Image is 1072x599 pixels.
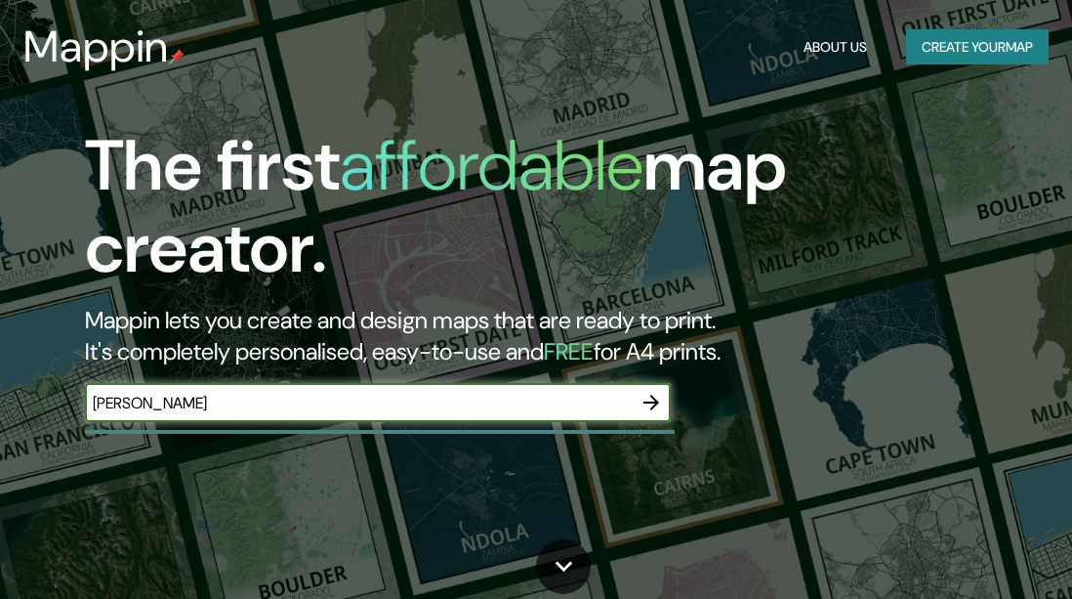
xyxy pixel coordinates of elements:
input: Choose your favourite place [85,392,632,414]
h1: affordable [340,120,643,211]
h2: Mappin lets you create and design maps that are ready to print. It's completely personalised, eas... [85,305,942,367]
h5: FREE [544,336,594,366]
img: mappin-pin [169,49,185,64]
button: Create yourmap [906,29,1049,65]
button: About Us [796,29,875,65]
h3: Mappin [23,21,169,72]
h1: The first map creator. [85,125,942,305]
